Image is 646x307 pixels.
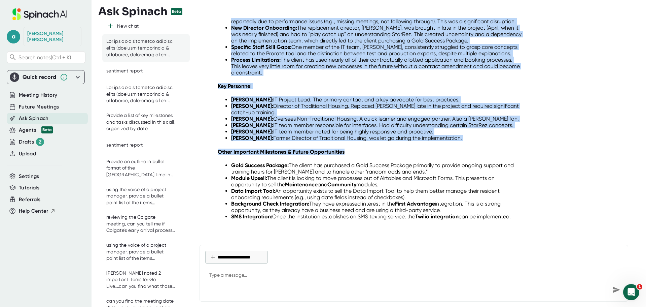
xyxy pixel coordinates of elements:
strong: Data Import Tool: [231,188,275,194]
li: Once the institution establishes an SMS texting service, the can be implemented. [231,213,523,220]
p: How can we help? [13,71,121,82]
li: The client has used nearly all of their contractually allotted application and booking processes.... [231,57,523,76]
div: reviewing the Colgate meeting, can you tell me if Colgate's early arrival process is part of thei... [106,214,176,234]
strong: [PERSON_NAME]: [231,103,273,109]
button: Messages [45,210,89,237]
li: The replacement director, [PERSON_NAME], was brought in late in the project (April, when it was n... [231,25,523,44]
li: An opportunity exists to sell the Data Import Tool to help them better manage their resident onbo... [231,188,523,201]
li: They have expressed interest in the integration. This is a strong opportunity, as they already ha... [231,201,523,213]
span: a [7,30,20,43]
button: Settings [19,173,39,180]
strong: First Advantage [395,201,435,207]
strong: [PERSON_NAME]: [231,135,273,141]
div: Beta [171,8,182,15]
strong: Module Upsell: [231,175,267,181]
li: The Director of Traditional Housing, [PERSON_NAME], was let go during the project, reportedly due... [231,12,523,25]
div: using the voice of a project manager, provide a bullet point list of the items accomplished for B... [106,186,176,206]
strong: Process Limitations: [231,57,281,63]
span: Search notes (Ctrl + K) [19,54,71,61]
strong: [PERSON_NAME]: [231,116,273,122]
li: IT Project Lead. The primary contact and a key advocate for best practices. [231,96,523,103]
div: Getting Started with Spinach AISpinach helps run your meeting, summarize the conversation and… [7,120,128,152]
span: Frequently Asked Questions about Getting Started,… [14,168,113,181]
button: Upload [19,150,36,158]
button: Ask Spinach [19,115,49,122]
div: Getting Started with Spinach AI [14,125,121,132]
li: Director of Traditional Housing. Replaced [PERSON_NAME] late in the project and required signific... [231,103,523,116]
li: The client has purchased a Gold Success Package primarily to provide ongoing support and training... [231,162,523,175]
strong: SMS Integration: [231,213,272,220]
button: Meeting History [19,91,57,99]
li: Oversees Non-Traditional Housing. A quick learner and engaged partner. Also a [PERSON_NAME] fan. [231,116,523,122]
strong: Specific Staff Skill Gaps: [231,44,291,50]
div: Lor ips dolo sitametco adipisc elits (doeiusm temporincid & utlaboree, doloremag al eni adminim, ... [106,38,176,58]
div: Lor ips dolo sitametco adipisc elits (doeiusm temporincid & utlaboree, doloremag al eni adminim, ... [106,84,176,104]
button: Referrals [19,196,40,204]
iframe: Intercom live chat [623,284,639,300]
div: Provide an outline in bullet format of the Northwestern University timeline of major project deli... [106,158,176,178]
div: Drafts [19,138,44,146]
li: One member of the IT team, [PERSON_NAME], consistently struggled to grasp core concepts related t... [231,44,523,57]
div: New chat [117,23,139,29]
div: FAQ [14,161,121,168]
div: using the voice of a project manager, provide a bullet point list of the items accomplished for U... [106,242,176,262]
li: IT team member noted for being highly responsive and proactive. [231,128,523,135]
li: IT team member responsible for interfaces. Had difficulty understanding certain StarRez concepts. [231,122,523,128]
img: Profile image for Fin [105,99,113,108]
span: Messages [56,227,79,232]
button: Help [90,210,135,237]
div: Sue noted 2 important items for Go Live....can you find what those items are [106,270,176,290]
button: Drafts 2 [19,138,44,146]
h3: Ask Spinach [98,5,168,18]
div: Quick record [23,74,57,81]
div: Send message [610,284,622,296]
span: 1 [637,284,642,289]
div: Ask a questionAI Agent and team can helpProfile image for Fin [7,91,128,116]
span: Help Center [19,207,48,215]
div: AI Agent and team can help [14,103,102,111]
span: Home [15,227,30,232]
div: Agents [19,126,53,134]
span: Spinach helps run your meeting, summarize the conversation and… [14,133,118,146]
button: Tutorials [19,184,39,192]
strong: [PERSON_NAME]: [231,122,273,128]
img: logo [13,13,24,24]
button: Agents Beta [19,126,53,134]
div: FAQFrequently Asked Questions about Getting Started,… [7,155,128,187]
div: sentiment report [106,142,143,149]
div: Quick record [10,70,82,84]
div: Beta [41,126,53,133]
strong: Twilio integration [415,213,459,220]
div: Amanda Koch [27,31,78,42]
li: The client is looking to move processes out of Airtables and Microsoft Forms. This presents an op... [231,175,523,188]
img: Profile image for Yoav [93,11,106,24]
strong: Gold Success Package: [231,162,289,168]
strong: [PERSON_NAME]: [231,96,273,103]
div: Provide a list of key milestones and tasks discussed in this call, organized by date [106,112,176,132]
button: Help Center [19,207,56,215]
span: Help [107,227,117,232]
strong: Maintenance [285,181,318,188]
strong: Key Personnel [218,83,252,89]
strong: [PERSON_NAME]: [231,128,273,135]
div: 2 [36,138,44,146]
div: sentiment report [106,68,143,74]
li: Former Director of Traditional Housing, was let go during the implementation. [231,135,523,141]
strong: Community [327,181,356,188]
p: Hi! Need help using Spinach AI?👋 [13,48,121,71]
button: Future Meetings [19,103,59,111]
div: Ask a question [14,96,102,103]
strong: New Director Onboarding: [231,25,297,31]
strong: Background Check Integration: [231,201,309,207]
img: Profile image for Karin [106,11,119,24]
strong: Other Important Milestones & Future Opportunities [218,149,345,155]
